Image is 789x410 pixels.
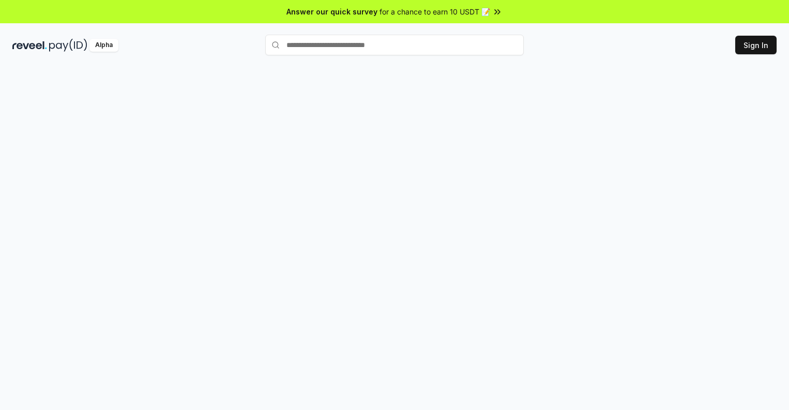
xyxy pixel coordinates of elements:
[12,39,47,52] img: reveel_dark
[286,6,377,17] span: Answer our quick survey
[89,39,118,52] div: Alpha
[735,36,777,54] button: Sign In
[49,39,87,52] img: pay_id
[380,6,490,17] span: for a chance to earn 10 USDT 📝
